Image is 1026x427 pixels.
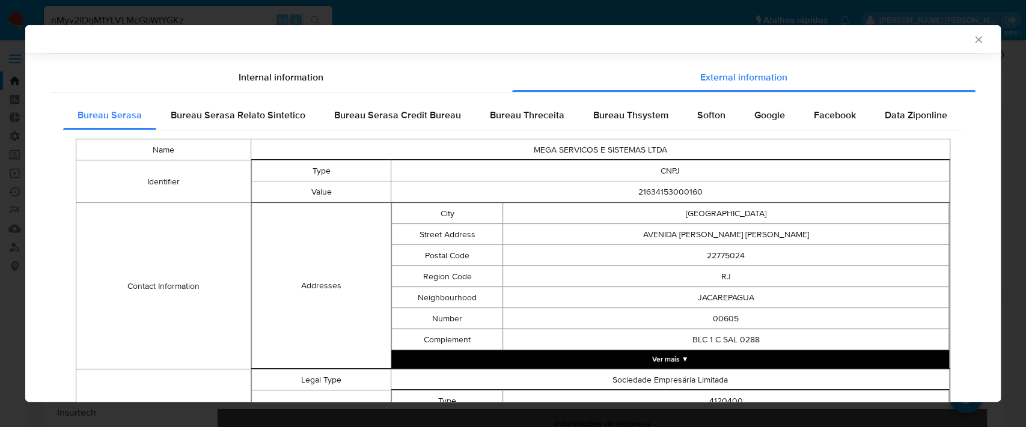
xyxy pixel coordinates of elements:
td: Name [76,139,251,160]
td: Sociedade Empresária Limitada [391,369,950,390]
span: Softon [697,108,725,122]
span: Internal information [239,70,323,84]
div: closure-recommendation-modal [25,25,1001,402]
td: RJ [503,266,949,287]
td: Complement [392,329,503,350]
span: Bureau Serasa Credit Bureau [334,108,461,122]
div: Detailed info [50,63,976,92]
td: Addresses [251,203,391,369]
span: Bureau Thsystem [593,108,668,122]
span: External information [700,70,787,84]
button: Fechar a janela [973,34,983,44]
button: Expand array [391,350,949,368]
td: CNPJ [391,160,950,181]
td: City [392,203,503,224]
td: Region Code [392,266,503,287]
td: Neighbourhood [392,287,503,308]
td: MEGA SERVICOS E SISTEMAS LTDA [251,139,950,160]
td: Type [392,390,503,411]
div: Detailed external info [63,101,963,130]
span: Data Ziponline [885,108,947,122]
td: [GEOGRAPHIC_DATA] [503,203,949,224]
span: Bureau Threceita [490,108,564,122]
td: Contact Information [76,203,251,369]
span: Google [754,108,785,122]
td: Number [392,308,503,329]
span: Facebook [814,108,856,122]
td: Legal Type [251,369,391,390]
td: Street Address [392,224,503,245]
td: 4120400 [503,390,949,411]
td: Value [251,181,391,202]
td: 22775024 [503,245,949,266]
td: Postal Code [392,245,503,266]
span: Bureau Serasa [78,108,142,122]
span: Bureau Serasa Relato Sintetico [171,108,305,122]
td: 00605 [503,308,949,329]
td: 21634153000160 [391,181,950,202]
td: JACAREPAGUA [503,287,949,308]
td: BLC 1 C SAL 0288 [503,329,949,350]
td: AVENIDA [PERSON_NAME] [PERSON_NAME] [503,224,949,245]
td: Type [251,160,391,181]
td: Identifier [76,160,251,203]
